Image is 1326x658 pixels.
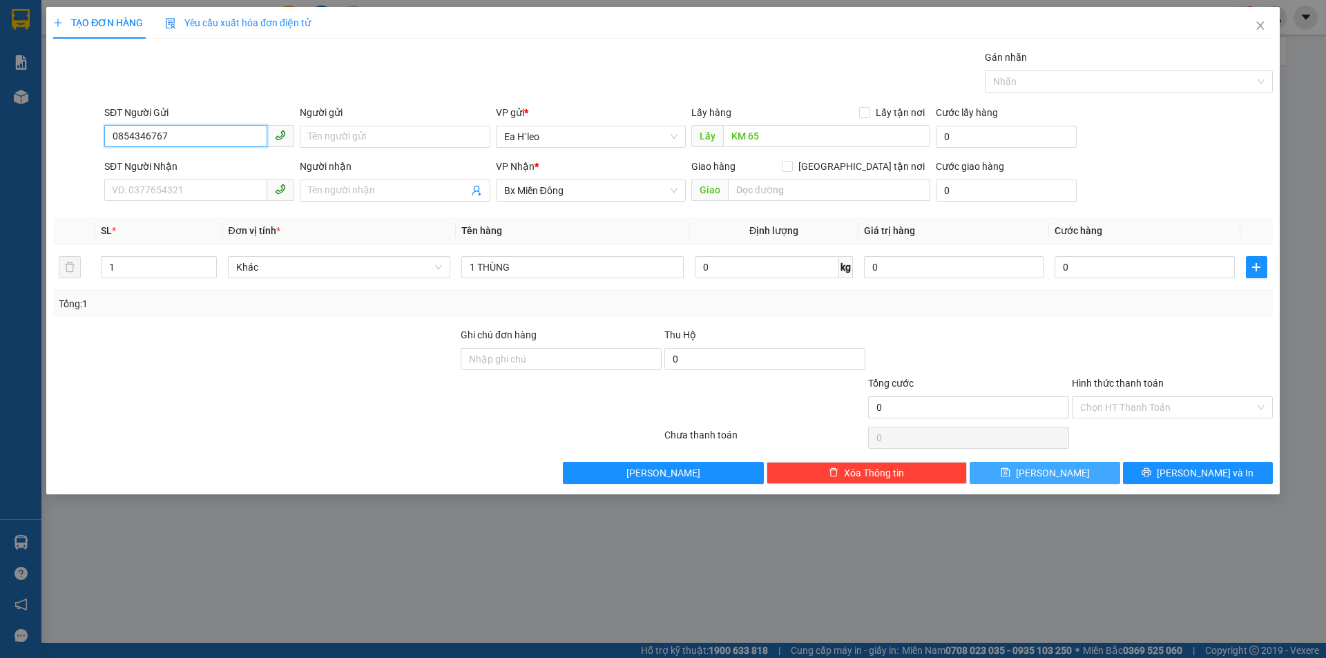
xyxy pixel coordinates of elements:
[461,256,684,278] input: VD: Bàn, Ghế
[1157,465,1253,481] span: [PERSON_NAME] và In
[1016,465,1090,481] span: [PERSON_NAME]
[844,465,904,481] span: Xóa Thông tin
[165,18,176,29] img: icon
[870,105,930,120] span: Lấy tận nơi
[201,257,216,267] span: Increase Value
[691,125,723,147] span: Lấy
[1055,225,1102,236] span: Cước hàng
[868,378,914,389] span: Tổng cước
[664,329,696,340] span: Thu Hộ
[471,185,482,196] span: user-add
[1001,467,1010,478] span: save
[461,329,537,340] label: Ghi chú đơn hàng
[201,267,216,278] span: Decrease Value
[691,107,731,118] span: Lấy hàng
[728,179,930,201] input: Dọc đường
[1241,7,1280,46] button: Close
[1123,462,1273,484] button: printer[PERSON_NAME] và In
[767,462,968,484] button: deleteXóa Thông tin
[1072,378,1164,389] label: Hình thức thanh toán
[970,462,1120,484] button: save[PERSON_NAME]
[504,126,678,147] span: Ea H`leo
[165,17,311,28] span: Yêu cầu xuất hóa đơn điện tử
[829,467,838,478] span: delete
[496,105,686,120] div: VP gửi
[59,296,512,311] div: Tổng: 1
[936,107,998,118] label: Cước lấy hàng
[461,225,502,236] span: Tên hàng
[1246,256,1267,278] button: plus
[496,161,535,172] span: VP Nhận
[275,130,286,141] span: phone
[53,17,143,28] span: TẠO ĐƠN HÀNG
[59,256,81,278] button: delete
[205,259,213,267] span: up
[104,159,294,174] div: SĐT Người Nhận
[1255,20,1266,31] span: close
[839,256,853,278] span: kg
[626,465,700,481] span: [PERSON_NAME]
[101,225,112,236] span: SL
[104,105,294,120] div: SĐT Người Gửi
[236,257,442,278] span: Khác
[793,159,930,174] span: [GEOGRAPHIC_DATA] tận nơi
[1142,467,1151,478] span: printer
[691,161,736,172] span: Giao hàng
[53,18,63,28] span: plus
[936,180,1077,202] input: Cước giao hàng
[300,105,490,120] div: Người gửi
[864,225,915,236] span: Giá trị hàng
[985,52,1027,63] label: Gán nhãn
[275,184,286,195] span: phone
[461,348,662,370] input: Ghi chú đơn hàng
[691,179,728,201] span: Giao
[228,225,280,236] span: Đơn vị tính
[563,462,764,484] button: [PERSON_NAME]
[663,427,867,452] div: Chưa thanh toán
[936,126,1077,148] input: Cước lấy hàng
[723,125,930,147] input: Dọc đường
[749,225,798,236] span: Định lượng
[504,180,678,201] span: Bx Miền Đông
[864,256,1044,278] input: 0
[936,161,1004,172] label: Cước giao hàng
[1247,262,1267,273] span: plus
[300,159,490,174] div: Người nhận
[205,269,213,277] span: down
